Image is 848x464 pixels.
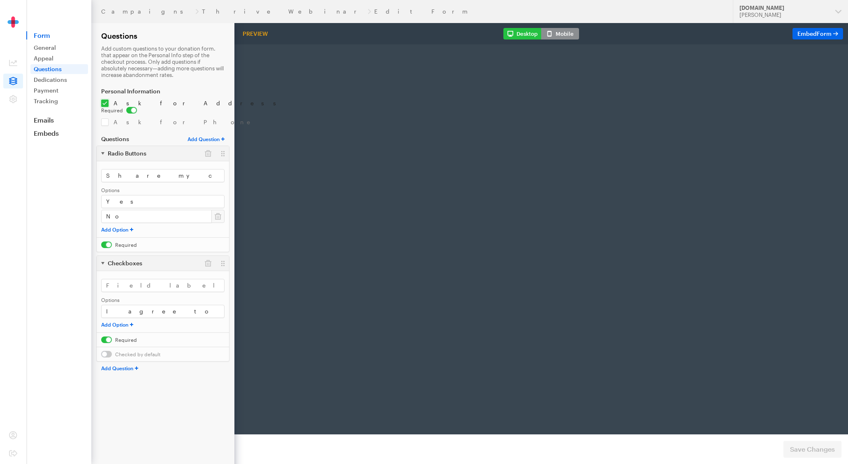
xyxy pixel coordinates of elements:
input: Field label [101,169,225,182]
div: %> [101,118,257,126]
label: Options [101,187,225,193]
a: EmbedForm [792,28,843,39]
a: Appeal [30,53,88,63]
label: Personal Information [101,88,225,95]
div: [PERSON_NAME] [739,12,829,19]
div: [DOMAIN_NAME] [739,5,829,12]
span: Form [26,31,91,39]
a: Emails [26,116,91,124]
a: Thrive Webinar [202,8,364,15]
span: Form [817,30,832,37]
span: Embed [797,30,832,37]
a: Payment [30,86,88,95]
input: Field label [101,279,225,292]
button: Radio Buttons [101,150,146,157]
button: Add Option [101,226,133,233]
button: Add Option [101,321,133,328]
a: Questions [30,64,88,74]
h2: Questions [101,31,225,40]
a: Dedications [30,75,88,85]
button: Mobile [541,28,579,39]
label: Options [101,297,225,303]
button: Checkboxes [101,260,142,267]
a: Embeds [26,129,91,137]
a: Tracking [30,96,88,106]
div: Preview [239,30,271,37]
a: Campaigns [101,8,192,15]
a: General [30,43,88,53]
p: Add custom questions to your donation form. that appear on the Personal Info step of the checkout... [101,45,225,78]
label: Questions [101,136,178,142]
